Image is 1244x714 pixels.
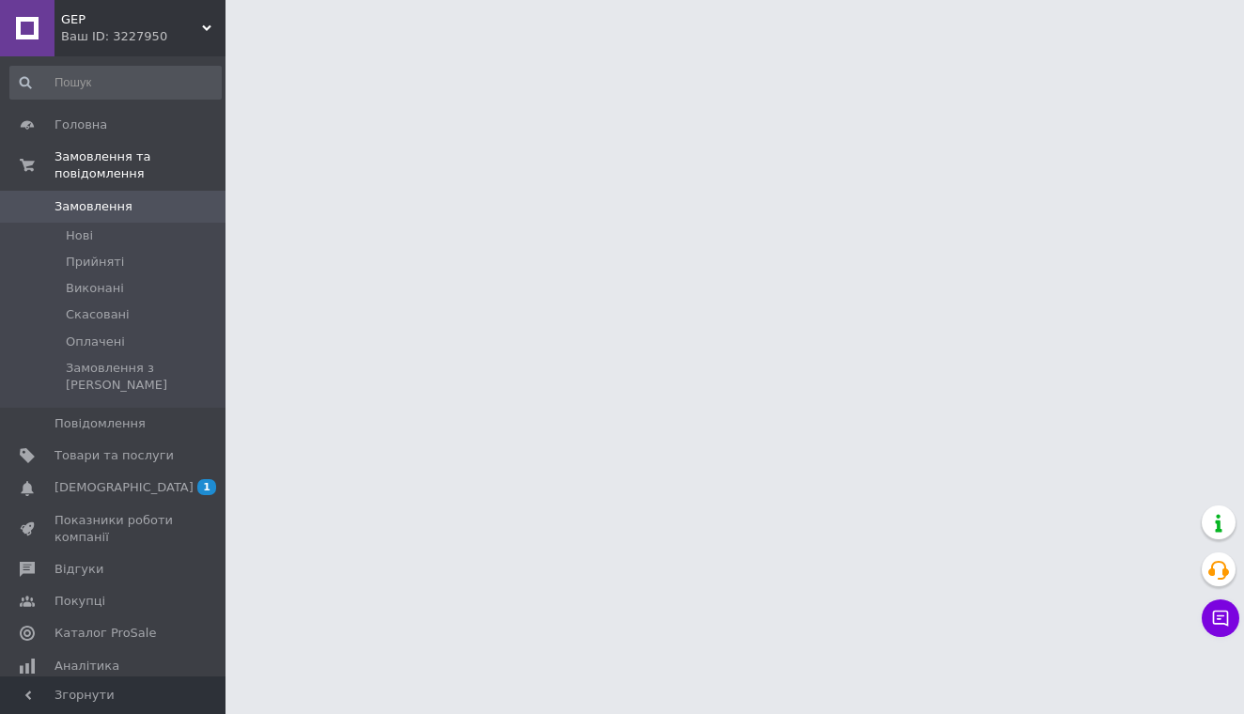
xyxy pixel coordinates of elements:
span: Відгуки [54,561,103,578]
span: Замовлення та повідомлення [54,148,225,182]
span: Аналітика [54,658,119,675]
span: Показники роботи компанії [54,512,174,546]
span: Виконані [66,280,124,297]
span: Прийняті [66,254,124,271]
span: 1 [197,479,216,495]
span: Замовлення з [PERSON_NAME] [66,360,220,394]
span: Нові [66,227,93,244]
span: Головна [54,116,107,133]
span: Скасовані [66,306,130,323]
span: [DEMOGRAPHIC_DATA] [54,479,194,496]
span: Оплачені [66,334,125,350]
span: Замовлення [54,198,132,215]
span: Каталог ProSale [54,625,156,642]
span: Товари та послуги [54,447,174,464]
span: Покупці [54,593,105,610]
button: Чат з покупцем [1202,599,1239,637]
div: Ваш ID: 3227950 [61,28,225,45]
input: Пошук [9,66,222,100]
span: GEP [61,11,202,28]
span: Повідомлення [54,415,146,432]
